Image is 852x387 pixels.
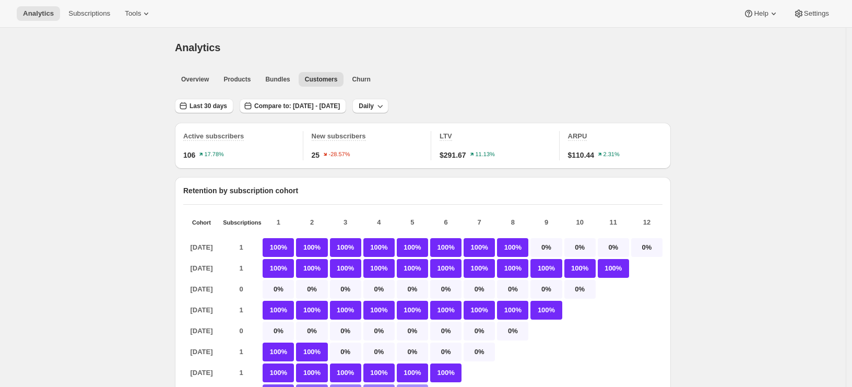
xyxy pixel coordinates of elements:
[183,343,220,361] p: [DATE]
[363,363,395,382] p: 100%
[68,9,110,18] span: Subscriptions
[430,280,462,299] p: 0%
[205,151,224,158] text: 17.78%
[397,343,428,361] p: 0%
[296,322,327,341] p: 0%
[363,343,395,361] p: 0%
[737,6,785,21] button: Help
[359,102,374,110] span: Daily
[598,217,629,228] p: 11
[464,322,495,341] p: 0%
[296,343,327,361] p: 100%
[312,132,366,140] span: New subscribers
[397,238,428,257] p: 100%
[440,150,466,160] span: $291.67
[464,280,495,299] p: 0%
[263,363,294,382] p: 100%
[564,217,596,228] p: 10
[564,238,596,257] p: 0%
[175,42,220,53] span: Analytics
[223,75,251,84] span: Products
[568,150,595,160] span: $110.44
[62,6,116,21] button: Subscriptions
[440,132,452,140] span: LTV
[223,259,259,278] p: 1
[530,217,562,228] p: 9
[497,238,528,257] p: 100%
[175,99,233,113] button: Last 30 days
[223,280,259,299] p: 0
[183,363,220,382] p: [DATE]
[363,280,395,299] p: 0%
[263,217,294,228] p: 1
[330,280,361,299] p: 0%
[363,301,395,320] p: 100%
[397,217,428,228] p: 5
[183,322,220,341] p: [DATE]
[464,238,495,257] p: 100%
[397,280,428,299] p: 0%
[265,75,290,84] span: Bundles
[530,259,562,278] p: 100%
[183,150,195,160] span: 106
[530,238,562,257] p: 0%
[430,259,462,278] p: 100%
[397,363,428,382] p: 100%
[497,322,528,341] p: 0%
[787,6,835,21] button: Settings
[305,75,338,84] span: Customers
[497,301,528,320] p: 100%
[430,238,462,257] p: 100%
[254,102,340,110] span: Compare to: [DATE] - [DATE]
[397,301,428,320] p: 100%
[23,9,54,18] span: Analytics
[263,322,294,341] p: 0%
[631,217,662,228] p: 12
[631,238,662,257] p: 0%
[397,259,428,278] p: 100%
[263,280,294,299] p: 0%
[183,185,662,196] p: Retention by subscription cohort
[363,217,395,228] p: 4
[223,322,259,341] p: 0
[430,363,462,382] p: 100%
[530,280,562,299] p: 0%
[183,301,220,320] p: [DATE]
[183,132,244,140] span: Active subscribers
[430,343,462,361] p: 0%
[804,9,829,18] span: Settings
[296,280,327,299] p: 0%
[296,259,327,278] p: 100%
[181,75,209,84] span: Overview
[240,99,346,113] button: Compare to: [DATE] - [DATE]
[464,259,495,278] p: 100%
[363,259,395,278] p: 100%
[263,259,294,278] p: 100%
[17,6,60,21] button: Analytics
[119,6,158,21] button: Tools
[475,151,495,158] text: 11.13%
[568,132,587,140] span: ARPU
[183,238,220,257] p: [DATE]
[497,280,528,299] p: 0%
[464,343,495,361] p: 0%
[223,301,259,320] p: 1
[263,301,294,320] p: 100%
[598,238,629,257] p: 0%
[183,259,220,278] p: [DATE]
[330,322,361,341] p: 0%
[330,217,361,228] p: 3
[603,151,620,158] text: 2.31%
[263,343,294,361] p: 100%
[464,217,495,228] p: 7
[223,343,259,361] p: 1
[330,259,361,278] p: 100%
[497,217,528,228] p: 8
[223,219,259,226] p: Subscriptions
[530,301,562,320] p: 100%
[329,151,350,158] text: -28.57%
[430,322,462,341] p: 0%
[330,238,361,257] p: 100%
[125,9,141,18] span: Tools
[312,150,320,160] span: 25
